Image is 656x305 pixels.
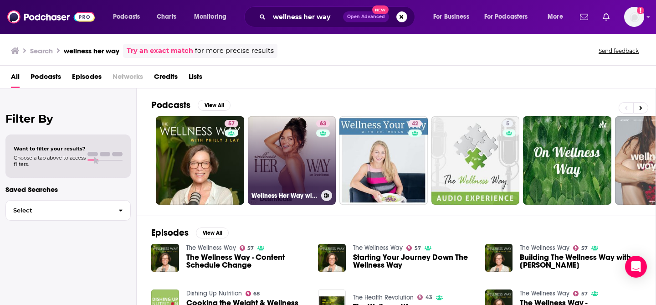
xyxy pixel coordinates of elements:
a: EpisodesView All [151,227,229,238]
span: Want to filter your results? [14,145,86,152]
a: Lists [189,69,202,88]
span: New [372,5,389,14]
a: Dishing Up Nutrition [186,289,242,297]
button: Show profile menu [624,7,644,27]
h3: Search [30,47,53,55]
a: 57 [406,245,421,251]
a: Building The Wellness Way with Philly J Lay [520,253,641,269]
span: Building The Wellness Way with [PERSON_NAME] [520,253,641,269]
button: View All [198,100,231,111]
a: The Wellness Way [520,289,569,297]
a: Charts [151,10,182,24]
a: The Wellness Way [186,244,236,252]
button: View All [196,227,229,238]
a: The Wellness Way - Content Schedule Change [186,253,307,269]
button: open menu [478,10,541,24]
a: 5 [502,120,513,127]
a: 63Wellness Her Way with [PERSON_NAME] [248,116,336,205]
h2: Episodes [151,227,189,238]
div: Open Intercom Messenger [625,256,647,278]
span: Select [6,207,111,213]
span: Open Advanced [347,15,385,19]
img: Podchaser - Follow, Share and Rate Podcasts [7,8,95,26]
span: 42 [412,119,418,129]
a: 57 [225,120,238,127]
img: Building The Wellness Way with Philly J Lay [485,244,513,272]
a: 57 [573,291,588,296]
div: Search podcasts, credits, & more... [253,6,424,27]
button: open menu [188,10,238,24]
a: Podcasts [31,69,61,88]
span: For Podcasters [484,10,528,23]
a: 63 [316,120,330,127]
a: The Health Revolution [353,294,414,301]
span: 43 [425,295,432,300]
a: Try an exact match [127,46,193,56]
button: Send feedback [596,47,641,55]
h3: Wellness Her Way with [PERSON_NAME] [251,192,318,200]
span: For Business [433,10,469,23]
span: Monitoring [194,10,226,23]
span: 57 [581,246,588,250]
h3: wellness her way [64,47,119,55]
span: More [548,10,563,23]
span: Podcasts [113,10,140,23]
span: for more precise results [195,46,274,56]
span: 63 [320,119,326,129]
a: 43 [417,295,432,300]
button: open menu [427,10,481,24]
span: 57 [247,246,254,250]
svg: Add a profile image [637,7,644,14]
button: Select [5,200,131,221]
a: Episodes [72,69,102,88]
h2: Podcasts [151,99,190,111]
a: All [11,69,20,88]
a: 42 [408,120,422,127]
a: 5 [431,116,520,205]
h2: Filter By [5,112,131,125]
span: Choose a tab above to access filters. [14,155,86,167]
span: 57 [581,292,588,296]
span: 5 [506,119,509,129]
a: The Wellness Way [520,244,569,252]
img: User Profile [624,7,644,27]
a: 68 [246,291,260,296]
img: Starting Your Journey Down The Wellness Way [318,244,346,272]
span: 57 [228,119,235,129]
a: Show notifications dropdown [599,9,613,25]
button: open menu [107,10,152,24]
a: The Wellness Way [353,244,403,252]
a: PodcastsView All [151,99,231,111]
button: open menu [541,10,574,24]
img: The Wellness Way - Content Schedule Change [151,244,179,272]
a: Show notifications dropdown [576,9,592,25]
input: Search podcasts, credits, & more... [269,10,343,24]
span: 68 [253,292,260,296]
a: Starting Your Journey Down The Wellness Way [353,253,474,269]
p: Saved Searches [5,185,131,194]
span: Logged in as sophiak [624,7,644,27]
a: 42 [339,116,428,205]
a: 57 [156,116,244,205]
a: Credits [154,69,178,88]
span: Networks [113,69,143,88]
span: Charts [157,10,176,23]
span: 57 [415,246,421,250]
button: Open AdvancedNew [343,11,389,22]
a: 57 [573,245,588,251]
a: 57 [240,245,254,251]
